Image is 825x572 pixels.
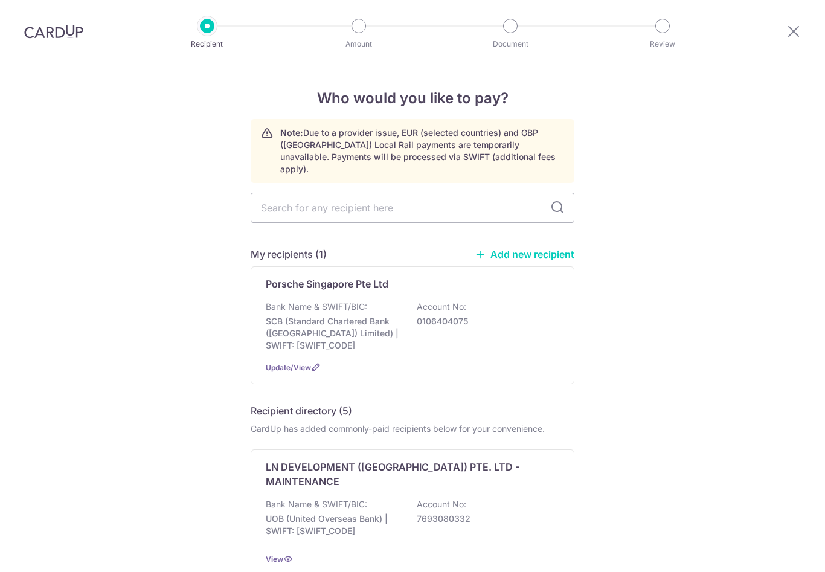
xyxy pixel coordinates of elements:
[24,24,83,39] img: CardUp
[266,460,545,489] p: LN DEVELOPMENT ([GEOGRAPHIC_DATA]) PTE. LTD - MAINTENANCE
[280,127,303,138] strong: Note:
[251,247,327,262] h5: My recipients (1)
[417,513,552,525] p: 7693080332
[618,38,707,50] p: Review
[251,88,574,109] h4: Who would you like to pay?
[266,554,283,564] a: View
[417,498,466,510] p: Account No:
[251,403,352,418] h5: Recipient directory (5)
[266,315,401,352] p: SCB (Standard Chartered Bank ([GEOGRAPHIC_DATA]) Limited) | SWIFT: [SWIFT_CODE]
[266,301,367,313] p: Bank Name & SWIFT/BIC:
[266,498,367,510] p: Bank Name & SWIFT/BIC:
[466,38,555,50] p: Document
[417,315,552,327] p: 0106404075
[280,127,564,175] p: Due to a provider issue, EUR (selected countries) and GBP ([GEOGRAPHIC_DATA]) Local Rail payments...
[784,536,813,566] iframe: Opens a widget where you can find more information
[266,513,401,537] p: UOB (United Overseas Bank) | SWIFT: [SWIFT_CODE]
[251,423,574,435] div: CardUp has added commonly-paid recipients below for your convenience.
[266,277,388,291] p: Porsche Singapore Pte Ltd
[314,38,403,50] p: Amount
[475,248,574,260] a: Add new recipient
[266,363,311,372] a: Update/View
[417,301,466,313] p: Account No:
[251,193,574,223] input: Search for any recipient here
[162,38,252,50] p: Recipient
